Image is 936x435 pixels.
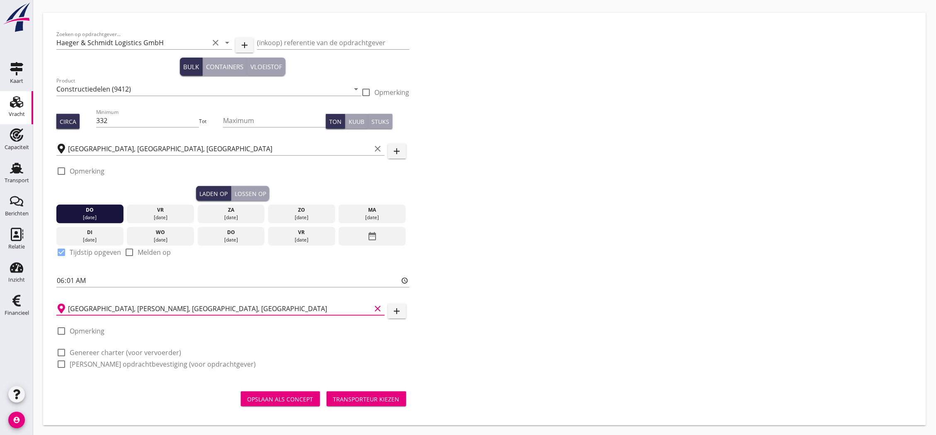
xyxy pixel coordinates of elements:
[247,395,313,404] div: Opslaan als concept
[327,391,406,406] button: Transporteur kiezen
[199,206,262,214] div: za
[199,236,262,244] div: [DATE]
[58,229,121,236] div: di
[129,214,192,221] div: [DATE]
[333,395,400,404] div: Transporteur kiezen
[211,38,221,48] i: clear
[199,214,262,221] div: [DATE]
[196,186,231,201] button: Laden op
[371,117,389,126] div: Stuks
[8,244,25,249] div: Relatie
[9,111,25,117] div: Vracht
[250,62,282,72] div: Vloeistof
[270,214,333,221] div: [DATE]
[60,117,76,126] div: Circa
[199,189,228,198] div: Laden op
[203,58,247,76] button: Containers
[345,114,368,129] button: Kuub
[241,391,320,406] button: Opslaan als concept
[373,144,383,154] i: clear
[56,36,209,49] input: Zoeken op opdrachtgever...
[247,58,286,76] button: Vloeistof
[368,114,393,129] button: Stuks
[240,40,250,50] i: add
[199,229,262,236] div: do
[231,186,269,201] button: Lossen op
[70,248,121,256] label: Tijdstip opgeven
[257,36,410,49] input: (inkoop) referentie van de opdrachtgever
[70,327,104,335] label: Opmerking
[68,302,371,315] input: Losplaats
[235,189,266,198] div: Lossen op
[341,206,404,214] div: ma
[5,310,29,316] div: Financieel
[58,214,121,221] div: [DATE]
[70,167,104,175] label: Opmerking
[375,88,410,97] label: Opmerking
[341,214,404,221] div: [DATE]
[349,117,364,126] div: Kuub
[199,118,223,125] div: Tot
[8,277,25,283] div: Inzicht
[392,306,402,316] i: add
[56,82,350,96] input: Product
[392,146,402,156] i: add
[56,114,80,129] button: Circa
[129,206,192,214] div: vr
[2,2,32,33] img: logo-small.a267ee39.svg
[96,114,199,127] input: Minimum
[326,114,345,129] button: Ton
[222,38,232,48] i: arrow_drop_down
[58,206,121,214] div: do
[367,229,377,244] i: date_range
[329,117,342,126] div: Ton
[70,360,256,368] label: [PERSON_NAME] opdrachtbevestiging (voor opdrachtgever)
[68,142,371,155] input: Laadplaats
[8,412,25,428] i: account_circle
[10,78,23,84] div: Kaart
[270,229,333,236] div: vr
[270,236,333,244] div: [DATE]
[58,236,121,244] div: [DATE]
[270,206,333,214] div: zo
[129,236,192,244] div: [DATE]
[183,62,199,72] div: Bulk
[5,145,29,150] div: Capaciteit
[5,211,29,216] div: Berichten
[352,84,361,94] i: arrow_drop_down
[5,178,29,183] div: Transport
[180,58,203,76] button: Bulk
[138,248,171,256] label: Melden op
[373,304,383,314] i: clear
[70,348,181,357] label: Genereer charter (voor vervoerder)
[129,229,192,236] div: wo
[206,62,243,72] div: Containers
[223,114,326,127] input: Maximum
